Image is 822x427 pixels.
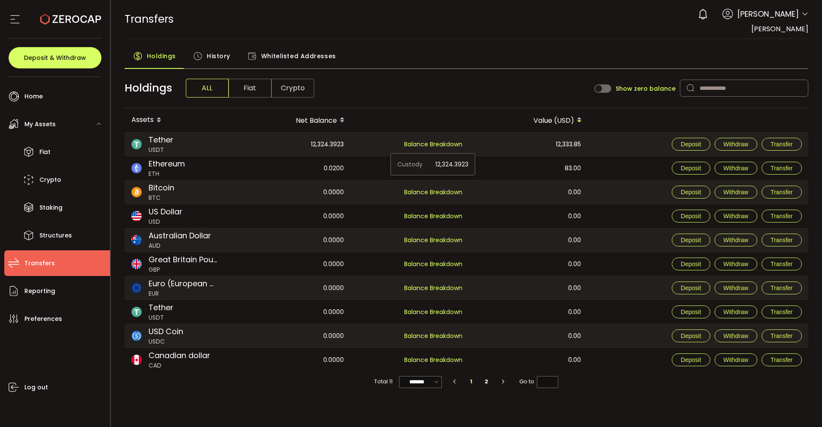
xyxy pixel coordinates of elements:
span: Transfers [125,12,174,27]
span: Holdings [125,80,172,96]
span: USDC [149,337,183,346]
img: eur_portfolio.svg [131,283,142,293]
span: Balance Breakdown [404,235,462,245]
span: Custody [397,158,423,171]
span: Reporting [24,285,55,297]
span: Fiat [229,79,271,98]
div: 0.00 [470,324,588,347]
div: 0.00 [470,300,588,324]
span: Staking [39,202,63,214]
div: 0.0000 [233,324,351,347]
div: 12,333.85 [470,133,588,156]
img: usdt_portfolio.svg [131,139,142,149]
div: 0.0000 [233,348,351,372]
img: gbp_portfolio.svg [131,259,142,269]
span: USD [149,217,182,226]
span: US Dollar [149,206,182,217]
div: 0.0000 [233,228,351,252]
span: USDT [149,145,173,154]
div: 0.0000 [233,300,351,324]
span: Deposit & Withdraw [24,55,86,61]
span: ALL [186,79,229,98]
span: USDT [149,313,173,322]
div: 83.00 [470,156,588,180]
span: Holdings [147,47,176,65]
span: BTC [149,193,174,202]
span: Balance Breakdown [404,355,462,365]
div: Net Balance [233,113,351,128]
span: My Assets [24,118,56,130]
span: Whitelisted Addresses [261,47,336,65]
span: Crypto [39,174,61,186]
span: AUD [149,241,211,250]
span: History [207,47,230,65]
span: [PERSON_NAME] [737,8,799,20]
span: USD Coin [149,326,183,337]
span: CAD [149,361,210,370]
span: EUR [149,289,218,298]
div: 0.0000 [233,204,351,228]
div: Assets [125,113,233,128]
span: Balance Breakdown [404,307,462,317]
span: Log out [24,381,48,394]
div: 0.0000 [233,276,351,299]
img: aud_portfolio.svg [131,235,142,245]
span: Canadian dollar [149,350,210,361]
img: btc_portfolio.svg [131,187,142,197]
span: GBP [149,265,218,274]
iframe: Chat Widget [630,83,822,427]
div: 0.0000 [233,252,351,276]
img: usd_portfolio.svg [131,211,142,221]
div: Value (USD) [470,113,589,128]
span: Transfers [24,257,55,270]
span: [PERSON_NAME] [751,24,808,34]
button: Deposit & Withdraw [9,47,101,68]
span: 12,324.3923 [435,158,468,171]
span: Structures [39,229,72,242]
div: 0.0000 [233,181,351,204]
li: 1 [464,376,479,388]
img: usdc_portfolio.svg [131,331,142,341]
span: Balance Breakdown [404,259,462,269]
span: Crypto [271,79,314,98]
div: 0.00 [470,348,588,372]
span: Tether [149,134,173,145]
li: 2 [479,376,494,388]
span: Preferences [24,313,62,325]
div: 0.00 [470,204,588,228]
span: Great Britain Pound [149,254,218,265]
span: Total 11 [374,376,393,388]
div: 0.00 [470,181,588,204]
span: Balance Breakdown [404,187,462,197]
img: eth_portfolio.svg [131,163,142,173]
span: Bitcoin [149,182,174,193]
span: Euro (European Monetary Unit) [149,278,218,289]
img: cad_portfolio.svg [131,355,142,365]
div: 0.00 [470,228,588,252]
span: Home [24,90,43,103]
span: Balance Breakdown [404,283,462,293]
span: ETH [149,169,185,178]
span: Ethereum [149,158,185,169]
img: usdt_portfolio.svg [131,307,142,317]
div: 0.00 [470,252,588,276]
span: Balance Breakdown [404,331,462,341]
span: Fiat [39,146,51,158]
div: 0.0200 [233,156,351,180]
span: Australian Dollar [149,230,211,241]
div: 0.00 [470,276,588,299]
span: Go to [519,376,558,388]
span: Tether [149,302,173,313]
span: Balance Breakdown [404,140,462,148]
div: 12,324.3923 [233,133,351,156]
span: Show zero balance [616,86,676,92]
span: Balance Breakdown [404,211,462,221]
